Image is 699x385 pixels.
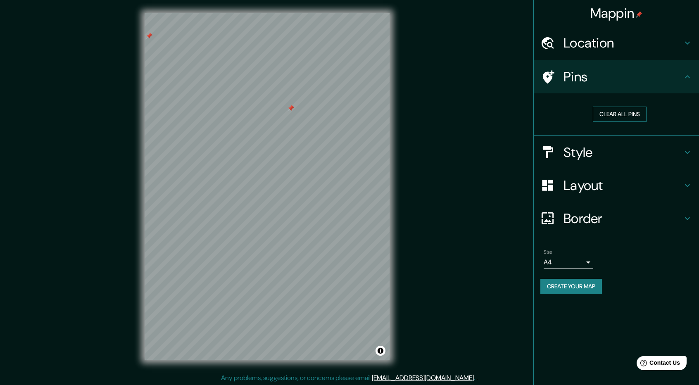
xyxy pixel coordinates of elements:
h4: Style [563,144,682,161]
div: Border [534,202,699,235]
h4: Mappin [590,5,643,21]
iframe: Help widget launcher [625,353,690,376]
h4: Pins [563,69,682,85]
h4: Location [563,35,682,51]
div: . [476,373,478,383]
div: Location [534,26,699,59]
div: Pins [534,60,699,93]
div: . [475,373,476,383]
button: Toggle attribution [376,346,385,356]
div: Layout [534,169,699,202]
a: [EMAIL_ADDRESS][DOMAIN_NAME] [372,373,474,382]
div: Style [534,136,699,169]
p: Any problems, suggestions, or concerns please email . [221,373,475,383]
button: Clear all pins [593,107,647,122]
label: Size [544,248,552,255]
h4: Border [563,210,682,227]
button: Create your map [540,279,602,294]
div: A4 [544,256,593,269]
canvas: Map [145,13,390,360]
img: pin-icon.png [636,11,642,18]
h4: Layout [563,177,682,194]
